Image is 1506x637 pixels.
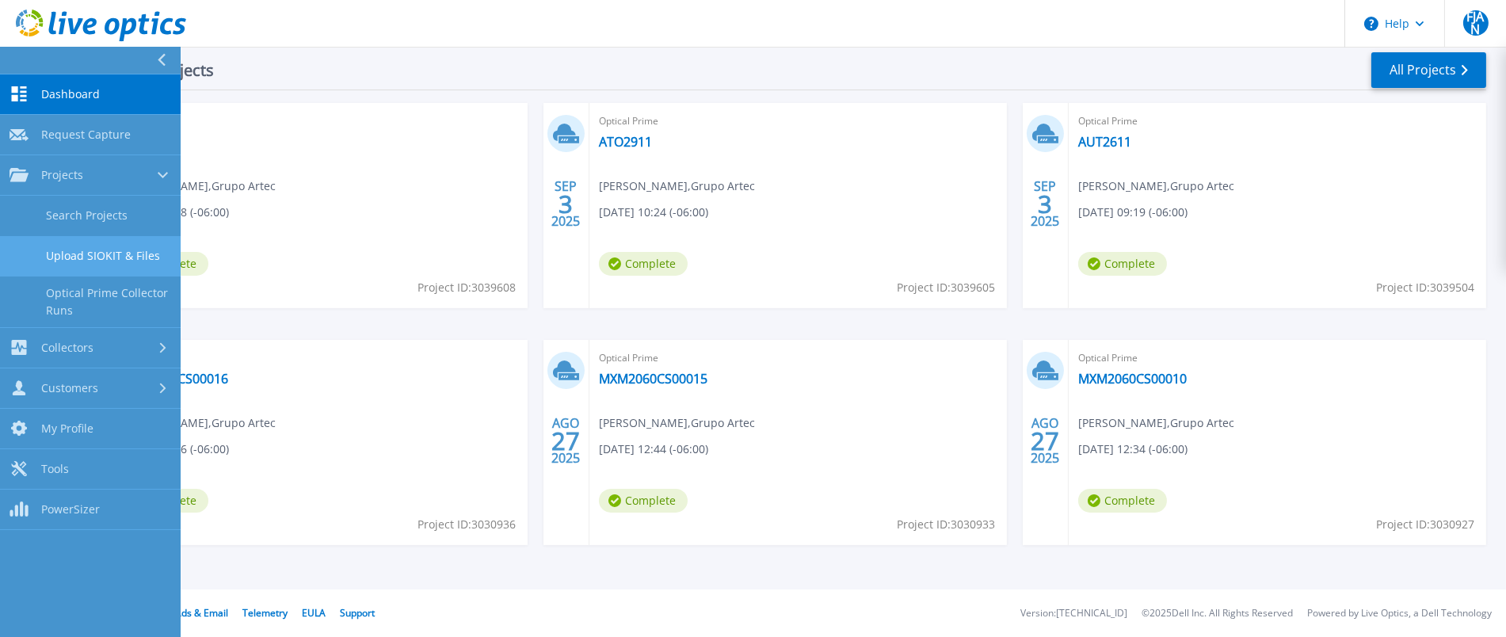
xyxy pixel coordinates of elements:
span: Project ID: 3030927 [1376,516,1474,533]
a: Telemetry [242,606,288,620]
span: 3 [559,197,573,211]
span: Optical Prime [120,113,518,130]
a: AUT2611 [1078,134,1131,150]
span: Projects [41,168,83,182]
span: 27 [1031,434,1059,448]
a: EULA [302,606,326,620]
span: Project ID: 3039504 [1376,279,1474,296]
li: © 2025 Dell Inc. All Rights Reserved [1142,608,1293,619]
span: PowerSizer [41,502,100,517]
span: Tools [41,462,69,476]
span: FJAN [1463,10,1489,36]
span: Dashboard [41,87,100,101]
span: [PERSON_NAME] , Grupo Artec [1078,414,1234,432]
span: Request Capture [41,128,131,142]
div: SEP 2025 [1030,175,1060,233]
span: Project ID: 3030936 [417,516,516,533]
span: [DATE] 12:34 (-06:00) [1078,441,1188,458]
span: [PERSON_NAME] , Grupo Artec [1078,177,1234,195]
span: Project ID: 3030933 [897,516,995,533]
div: SEP 2025 [551,175,581,233]
span: Complete [1078,489,1167,513]
span: Optical Prime [599,113,997,130]
span: Customers [41,381,98,395]
a: MXM2060CS00015 [599,371,707,387]
a: MXM2060CS00010 [1078,371,1187,387]
span: 3 [1038,197,1052,211]
span: Optical Prime [1078,349,1477,367]
div: AGO 2025 [551,412,581,470]
span: Project ID: 3039605 [897,279,995,296]
span: [PERSON_NAME] , Grupo Artec [120,414,276,432]
span: Project ID: 3039608 [417,279,516,296]
div: AGO 2025 [1030,412,1060,470]
li: Version: [TECHNICAL_ID] [1020,608,1127,619]
a: ATO2911 [599,134,652,150]
span: Complete [599,252,688,276]
span: Optical Prime [1078,113,1477,130]
span: [PERSON_NAME] , Grupo Artec [599,414,755,432]
span: 27 [551,434,580,448]
span: Collectors [41,341,93,355]
span: Complete [1078,252,1167,276]
span: Complete [599,489,688,513]
span: [DATE] 10:24 (-06:00) [599,204,708,221]
a: All Projects [1371,52,1486,88]
span: Optical Prime [120,349,518,367]
span: [PERSON_NAME] , Grupo Artec [599,177,755,195]
li: Powered by Live Optics, a Dell Technology [1307,608,1492,619]
a: Ads & Email [175,606,228,620]
span: Optical Prime [599,349,997,367]
a: Support [340,606,375,620]
span: [DATE] 12:44 (-06:00) [599,441,708,458]
span: [PERSON_NAME] , Grupo Artec [120,177,276,195]
span: My Profile [41,421,93,436]
span: [DATE] 09:19 (-06:00) [1078,204,1188,221]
